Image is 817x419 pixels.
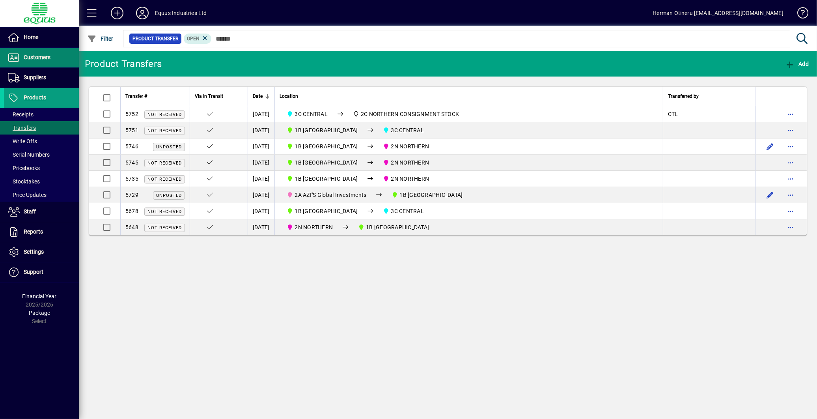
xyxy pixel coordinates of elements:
button: More options [784,189,797,201]
span: Transfers [8,125,36,131]
span: Package [29,310,50,316]
span: 1B [GEOGRAPHIC_DATA] [295,127,358,133]
a: Receipts [4,108,79,121]
span: 1B BLENHEIM [284,174,361,183]
span: 2N NORTHERN [380,158,432,167]
span: 2N NORTHERN [380,174,432,183]
td: [DATE] [248,187,274,203]
span: 2N NORTHERN [391,143,429,150]
button: More options [784,172,797,185]
button: More options [784,124,797,137]
div: Location [280,92,658,101]
span: 1B [GEOGRAPHIC_DATA] [400,192,463,198]
span: 1B BLENHEIM [284,142,361,151]
span: 5746 [125,143,138,150]
div: Date [253,92,270,101]
span: 5751 [125,127,138,133]
span: 3C CENTRAL [295,111,328,117]
span: Not Received [147,161,182,166]
span: Serial Numbers [8,152,50,158]
a: Write Offs [4,135,79,148]
a: Serial Numbers [4,148,79,161]
button: More options [784,221,797,234]
button: More options [784,140,797,153]
mat-chip: Completion Status: Open [184,34,212,44]
span: 3C CENTRAL [380,125,427,135]
span: 1B [GEOGRAPHIC_DATA] [295,143,358,150]
span: Receipts [8,111,34,118]
span: 2N NORTHERN [295,224,333,230]
span: 1B [GEOGRAPHIC_DATA] [295,176,358,182]
span: Not Received [147,225,182,230]
span: Financial Year [22,293,57,299]
button: Edit [764,189,776,201]
span: 1B BLENHEIM [284,158,361,167]
td: [DATE] [248,122,274,138]
span: Staff [24,208,36,215]
span: Transfer # [125,92,147,101]
span: CTL [668,111,678,117]
span: Unposted [156,144,182,150]
td: [DATE] [248,219,274,235]
span: 1B [GEOGRAPHIC_DATA] [295,208,358,214]
div: Transferred by [668,92,751,101]
span: 3C CENTRAL [284,109,331,119]
span: 2C NORTHERN CONSIGNMENT STOCK [350,109,463,119]
button: More options [784,156,797,169]
td: [DATE] [248,106,274,122]
span: Write Offs [8,138,37,144]
span: Suppliers [24,74,46,80]
a: Support [4,262,79,282]
span: Customers [24,54,50,60]
button: Add [104,6,130,20]
div: Transfer # [125,92,185,101]
span: 2A AZI''S Global Investments [295,192,367,198]
span: 1B BLENHEIM [284,125,361,135]
td: [DATE] [248,138,274,155]
span: Product Transfer [132,35,178,43]
span: 5752 [125,111,138,117]
span: 2N NORTHERN [380,142,432,151]
a: Price Updates [4,188,79,202]
span: 1B [GEOGRAPHIC_DATA] [295,159,358,166]
td: [DATE] [248,203,274,219]
div: Herman Otineru [EMAIL_ADDRESS][DOMAIN_NAME] [653,7,783,19]
a: Home [4,28,79,47]
span: Stocktakes [8,178,40,185]
span: 3C CENTRAL [380,206,427,216]
a: Suppliers [4,68,79,88]
span: Products [24,94,46,101]
span: 1B BLENHEIM [284,206,361,216]
span: Add [785,61,809,67]
span: 2N NORTHERN [391,159,429,166]
span: Transferred by [668,92,699,101]
span: 2A AZI''S Global Investments [284,190,370,200]
span: Not Received [147,177,182,182]
span: 5735 [125,176,138,182]
a: Stocktakes [4,175,79,188]
button: More options [784,205,797,217]
span: Home [24,34,38,40]
span: 3C CENTRAL [391,127,424,133]
span: Pricebooks [8,165,40,171]
button: Filter [85,32,116,46]
button: More options [784,108,797,120]
button: Add [783,57,811,71]
span: Reports [24,228,43,235]
a: Settings [4,242,79,262]
span: Price Updates [8,192,47,198]
div: Product Transfers [85,58,162,70]
span: Unposted [156,193,182,198]
span: Support [24,269,43,275]
span: 1B [GEOGRAPHIC_DATA] [366,224,429,230]
span: 5729 [125,192,138,198]
td: [DATE] [248,171,274,187]
a: Staff [4,202,79,222]
a: Pricebooks [4,161,79,175]
span: Open [187,36,200,41]
span: Date [253,92,263,101]
button: Profile [130,6,155,20]
td: [DATE] [248,155,274,171]
a: Transfers [4,121,79,135]
span: 3C CENTRAL [391,208,424,214]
